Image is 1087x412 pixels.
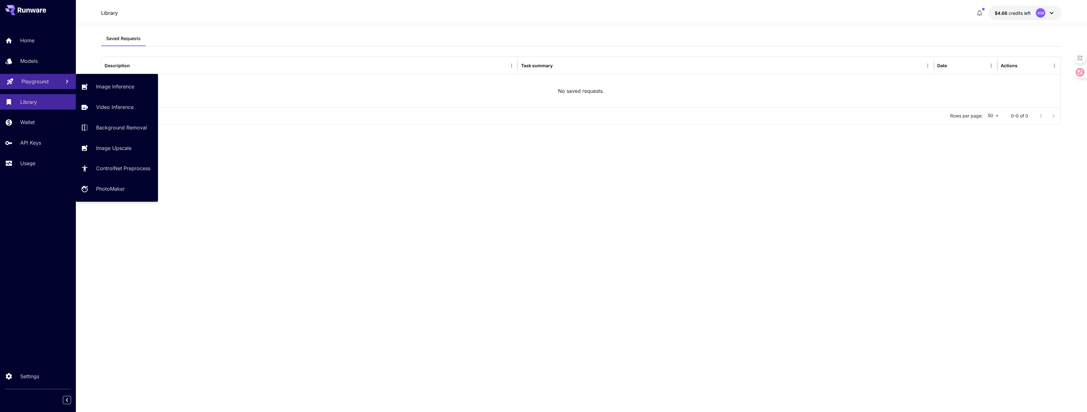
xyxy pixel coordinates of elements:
span: $4.66 [995,10,1009,16]
button: Sort [131,61,139,70]
span: Saved Requests [106,36,141,41]
span: credits left [1009,10,1031,16]
p: Usage [20,159,35,167]
div: 50 [985,111,1001,120]
div: AM [1036,8,1045,18]
div: $4.6571 [995,10,1031,16]
a: Video Inference [76,99,158,115]
button: Menu [1050,61,1059,70]
p: Models [20,57,38,65]
button: Menu [923,61,932,70]
p: Settings [20,373,39,380]
div: Task summary [521,63,553,68]
p: No saved requests. [558,87,604,95]
button: $4.6571 [988,6,1062,20]
p: ControlNet Preprocess [96,164,150,172]
p: Background Removal [96,124,147,131]
p: Library [20,98,37,106]
button: Menu [987,61,996,70]
p: Video Inference [96,103,134,111]
a: Background Removal [76,120,158,135]
button: Sort [948,61,956,70]
p: 0–0 of 0 [1011,113,1028,119]
a: Image Inference [76,79,158,94]
p: Library [101,9,118,17]
p: PhotoMaker [96,185,125,193]
p: Home [20,37,34,44]
a: Image Upscale [76,140,158,156]
button: Collapse sidebar [63,396,71,404]
div: Collapse sidebar [68,394,76,406]
button: Menu [507,61,516,70]
div: Description [105,63,130,68]
a: PhotoMaker [76,181,158,197]
p: Playground [21,78,49,85]
a: ControlNet Preprocess [76,161,158,176]
div: Date [937,63,947,68]
p: Rows per page: [950,113,983,119]
nav: breadcrumb [101,9,118,17]
button: Sort [553,61,562,70]
p: Image Upscale [96,144,131,152]
p: API Keys [20,139,41,146]
div: Actions [1001,63,1017,68]
p: Wallet [20,118,35,126]
p: Image Inference [96,83,134,90]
